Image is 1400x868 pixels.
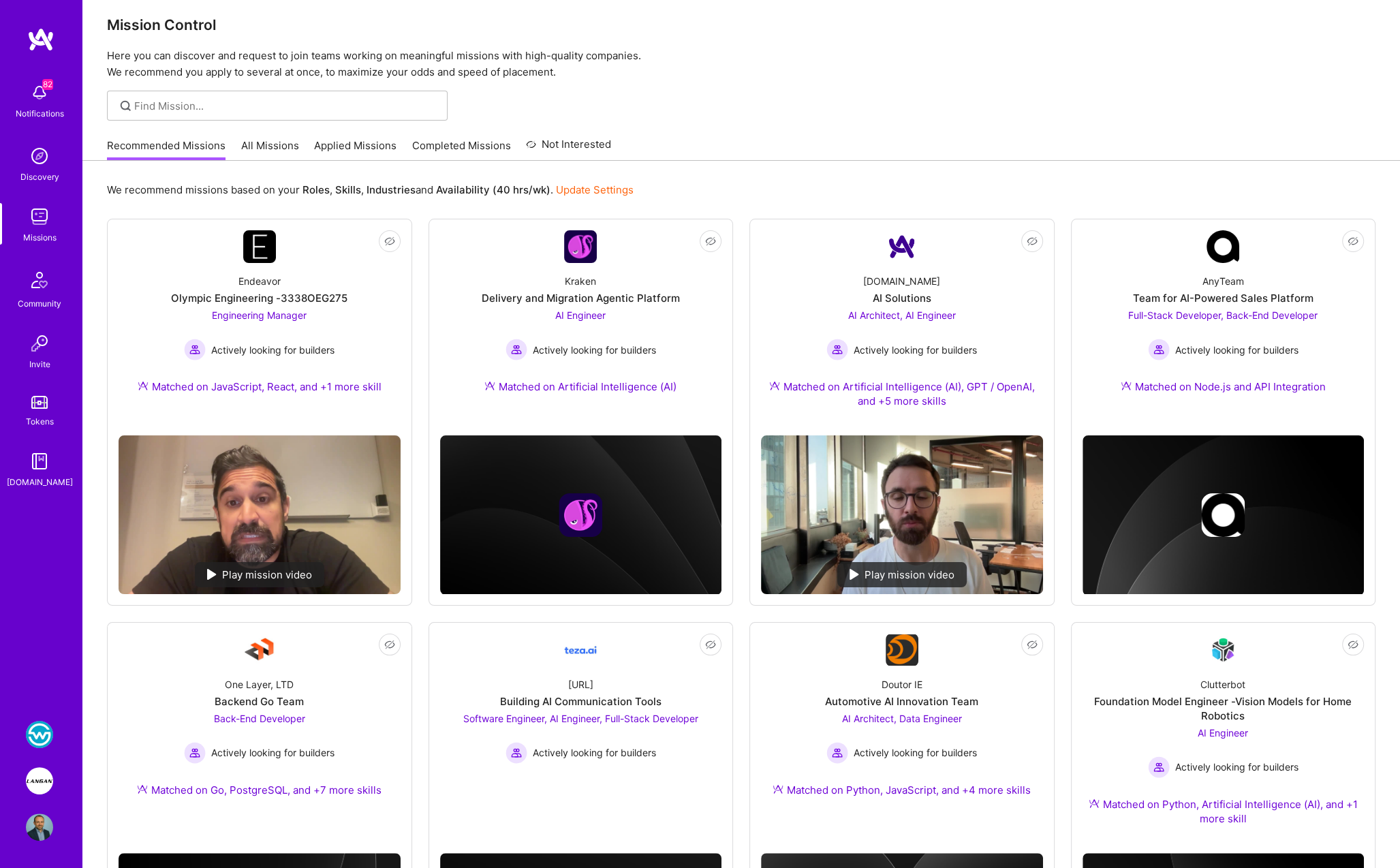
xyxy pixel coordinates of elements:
i: icon EyeClosed [1027,236,1038,247]
a: Update Settings [556,183,634,196]
div: Play mission video [837,562,967,587]
img: Company Logo [243,230,276,263]
b: Skills [335,183,361,196]
div: Building AI Communication Tools [500,694,662,709]
div: Endeavor [238,274,281,288]
img: No Mission [119,435,401,594]
p: Here you can discover and request to join teams working on meaningful missions with high-quality ... [107,48,1375,80]
i: icon EyeClosed [384,236,395,247]
img: Actively looking for builders [826,339,848,360]
input: Find Mission... [134,99,437,113]
span: Actively looking for builders [1175,760,1298,774]
div: Team for AI-Powered Sales Platform [1133,291,1313,305]
div: [DOMAIN_NAME] [863,274,940,288]
span: 82 [42,79,53,90]
div: Invite [29,357,50,371]
img: Company Logo [564,230,597,263]
img: Ateam Purple Icon [138,380,149,391]
img: Company Logo [886,634,918,666]
span: Actively looking for builders [533,745,656,760]
img: Actively looking for builders [184,742,206,764]
img: bell [26,79,53,106]
img: Ateam Purple Icon [1121,380,1132,391]
i: icon EyeClosed [384,639,395,650]
span: Actively looking for builders [533,343,656,357]
b: Industries [367,183,416,196]
div: Foundation Model Engineer -Vision Models for Home Robotics [1083,694,1365,723]
span: Engineering Manager [212,309,307,321]
img: Actively looking for builders [184,339,206,360]
img: Ateam Purple Icon [484,380,495,391]
span: Actively looking for builders [211,745,335,760]
a: Applied Missions [314,138,396,161]
img: Ateam Purple Icon [773,784,783,794]
img: Company logo [1201,493,1245,537]
a: Company LogoClutterbotFoundation Model Engineer -Vision Models for Home RoboticsAI Engineer Activ... [1083,634,1365,842]
a: Not Interested [526,136,611,161]
img: Actively looking for builders [1148,756,1170,778]
div: Play mission video [195,562,324,587]
span: AI Engineer [1198,727,1248,739]
i: icon EyeClosed [1027,639,1038,650]
img: Actively looking for builders [505,742,527,764]
img: Langan: AI-Copilot for Environmental Site Assessment [26,767,53,794]
img: WSC Sports: Real-Time Multilingual Captions [26,721,53,748]
img: play [850,569,859,580]
div: Matched on Python, JavaScript, and +4 more skills [773,783,1031,797]
div: Olympic Engineering -3338OEG275 [171,291,347,305]
div: Matched on Python, Artificial Intelligence (AI), and +1 more skill [1083,797,1365,826]
span: Actively looking for builders [854,343,977,357]
div: Missions [23,230,57,245]
img: guide book [26,448,53,475]
span: Software Engineer, AI Engineer, Full-Stack Developer [463,713,698,724]
div: Backend Go Team [215,694,304,709]
span: Actively looking for builders [854,745,977,760]
span: AI Engineer [555,309,606,321]
a: Company Logo[URL]Building AI Communication ToolsSoftware Engineer, AI Engineer, Full-Stack Develo... [440,634,722,817]
div: Doutor IE [882,677,922,692]
div: Matched on Go, PostgreSQL, and +7 more skills [137,783,382,797]
div: One Layer, LTD [225,677,294,692]
h3: Mission Control [107,16,1375,33]
div: Automotive AI Innovation Team [825,694,978,709]
span: Actively looking for builders [1175,343,1298,357]
img: cover [1083,435,1365,595]
a: Company LogoAnyTeamTeam for AI-Powered Sales PlatformFull-Stack Developer, Back-End Developer Act... [1083,230,1365,410]
div: Tokens [26,414,54,429]
a: Company LogoKrakenDelivery and Migration Agentic PlatformAI Engineer Actively looking for builder... [440,230,722,410]
img: tokens [31,396,48,409]
a: Company Logo[DOMAIN_NAME]AI SolutionsAI Architect, AI Engineer Actively looking for buildersActiv... [761,230,1043,424]
img: Company Logo [886,230,918,263]
b: Availability (40 hrs/wk) [436,183,550,196]
img: cover [440,435,722,595]
img: Company Logo [564,634,597,666]
img: Actively looking for builders [826,742,848,764]
div: [DOMAIN_NAME] [7,475,73,489]
img: No Mission [761,435,1043,594]
div: AnyTeam [1202,274,1244,288]
a: Company LogoDoutor IEAutomotive AI Innovation TeamAI Architect, Data Engineer Actively looking fo... [761,634,1043,817]
div: Clutterbot [1200,677,1245,692]
img: play [207,569,217,580]
img: User Avatar [26,813,53,841]
a: WSC Sports: Real-Time Multilingual Captions [22,721,57,748]
div: [URL] [568,677,593,692]
div: Notifications [16,106,64,121]
i: icon SearchGrey [118,98,134,114]
span: Back-End Developer [214,713,305,724]
img: logo [27,27,55,52]
img: Ateam Purple Icon [769,380,780,391]
img: Company Logo [243,634,276,666]
div: AI Solutions [873,291,931,305]
a: User Avatar [22,813,57,841]
a: All Missions [241,138,299,161]
i: icon EyeClosed [705,236,716,247]
a: Completed Missions [412,138,511,161]
div: Delivery and Migration Agentic Platform [482,291,680,305]
img: Actively looking for builders [505,339,527,360]
img: Ateam Purple Icon [1089,798,1100,809]
img: Company Logo [1207,230,1239,263]
a: Langan: AI-Copilot for Environmental Site Assessment [22,767,57,794]
img: teamwork [26,203,53,230]
span: AI Architect, AI Engineer [848,309,956,321]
